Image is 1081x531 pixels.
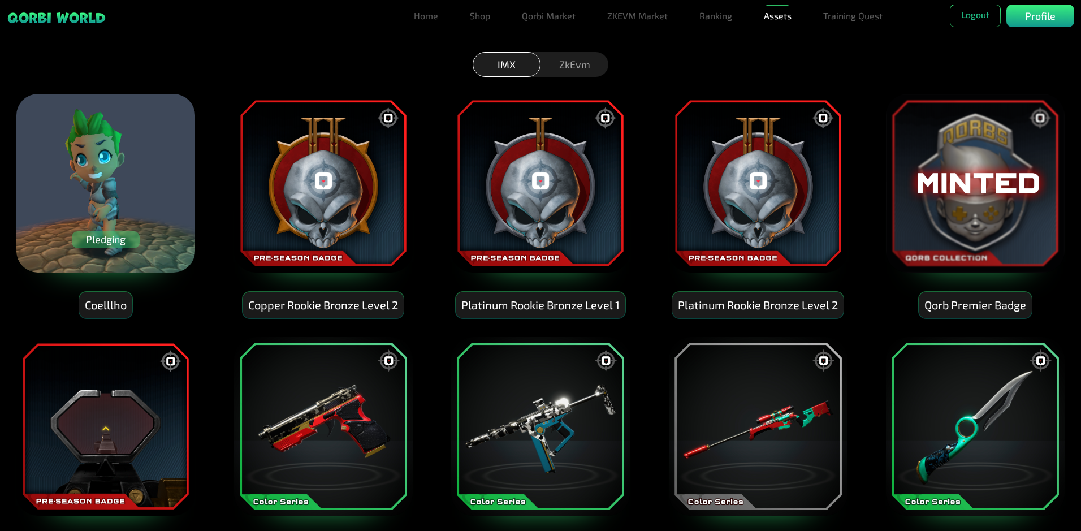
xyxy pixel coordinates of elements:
[7,11,106,24] img: sticky brand-logo
[450,93,631,274] img: Platinum Rookie Bronze Level 1
[672,292,844,318] div: Platinum Rookie Bronze Level 2
[473,52,540,76] div: IMX
[950,5,1001,27] button: Logout
[79,292,132,318] div: Coelllho
[919,292,1032,318] div: Qorb Premier Badge
[819,5,887,27] a: Training Quest
[668,93,849,274] img: Platinum Rookie Bronze Level 2
[15,93,196,274] img: Coelllho
[885,93,1066,274] img: Qorb Premier Badge
[72,231,140,248] div: Pledging
[15,336,196,517] img: Yellow Spartan Sight
[465,5,495,27] a: Shop
[233,336,414,517] img: Ashen Ruby Dark Camo
[885,336,1066,517] img: Mystic Quartz Dark Camo
[243,292,404,318] div: Copper Rookie Bronze Level 2
[233,93,414,274] img: Copper Rookie Bronze Level 2
[668,336,849,517] img: Crimson Quartz Dark Basic
[456,292,625,318] div: Platinum Rookie Bronze Level 1
[517,5,580,27] a: Qorbi Market
[450,336,631,517] img: Celestial Nebula Dark Camo
[540,52,608,76] div: ZkEvm
[603,5,672,27] a: ZKEVM Market
[695,5,737,27] a: Ranking
[409,5,443,27] a: Home
[759,5,796,27] a: Assets
[1025,8,1056,24] p: Profile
